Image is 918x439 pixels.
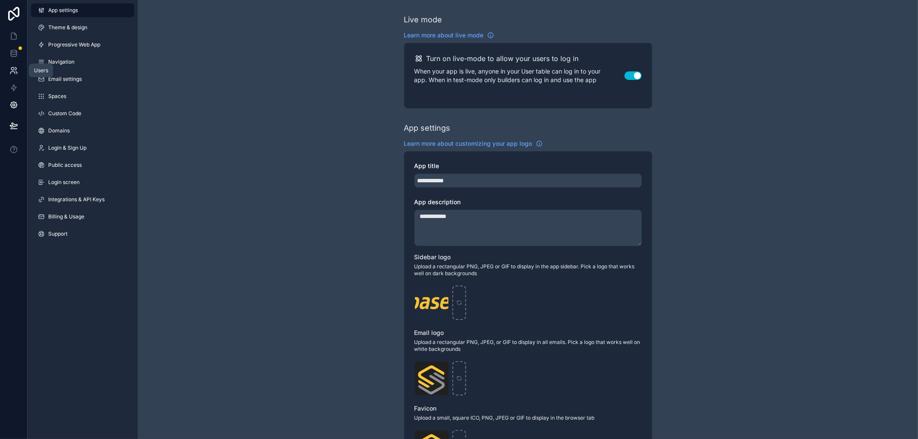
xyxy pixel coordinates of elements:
span: Upload a rectangular PNG, JPEG or GIF to display in the app sidebar. Pick a logo that works well ... [414,263,642,277]
span: Public access [48,162,82,169]
span: Sidebar logo [414,253,451,261]
span: Email settings [48,76,82,83]
a: Billing & Usage [31,210,134,224]
a: Public access [31,158,134,172]
span: Billing & Usage [48,213,84,220]
div: Users [34,67,48,74]
span: App description [414,198,461,206]
a: Login screen [31,175,134,189]
div: Live mode [404,14,442,26]
a: Spaces [31,89,134,103]
span: Learn more about live mode [404,31,484,40]
span: Theme & design [48,24,87,31]
a: Learn more about customizing your app logo [404,139,543,148]
span: Spaces [48,93,66,100]
span: Login & Sign Up [48,144,87,151]
a: Domains [31,124,134,138]
span: Email logo [414,329,444,336]
span: Progressive Web App [48,41,100,48]
span: Login screen [48,179,80,186]
span: Custom Code [48,110,81,117]
span: Domains [48,127,70,134]
span: Support [48,230,68,237]
span: Upload a small, square ICO, PNG, JPEG or GIF to display in the browser tab [414,414,642,421]
a: Progressive Web App [31,38,134,52]
a: Navigation [31,55,134,69]
span: Upload a rectangular PNG, JPEG, or GIF to display in all emails. Pick a logo that works well on w... [414,339,642,353]
p: When your app is live, anyone in your User table can log in to your app. When in test-mode only b... [414,67,624,84]
span: Favicon [414,405,437,412]
span: Learn more about customizing your app logo [404,139,532,148]
a: App settings [31,3,134,17]
span: Navigation [48,58,74,65]
span: Integrations & API Keys [48,196,105,203]
h2: Turn on live-mode to allow your users to log in [427,53,579,64]
a: Theme & design [31,21,134,34]
a: Support [31,227,134,241]
a: Custom Code [31,107,134,120]
a: Learn more about live mode [404,31,494,40]
span: App settings [48,7,78,14]
span: App title [414,162,439,169]
a: Login & Sign Up [31,141,134,155]
a: Email settings [31,72,134,86]
div: App settings [404,122,451,134]
a: Integrations & API Keys [31,193,134,206]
